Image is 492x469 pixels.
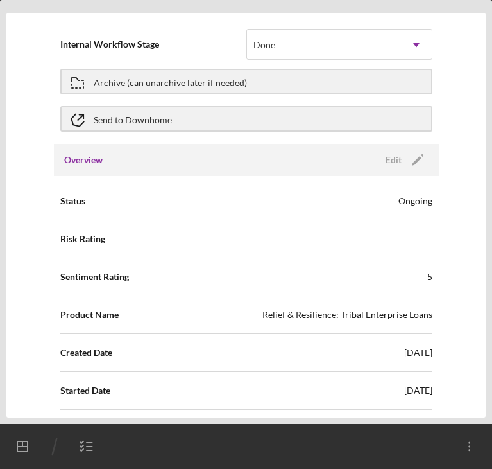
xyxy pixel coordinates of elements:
h3: Overview [64,154,103,166]
span: Product Name [60,308,119,321]
div: [DATE] [404,346,432,359]
div: Send to Downhome [94,107,172,130]
div: Archive (can unarchive later if needed) [94,70,247,93]
div: Relief & Resilience: Tribal Enterprise Loans [262,308,432,321]
div: Ongoing [398,195,432,208]
div: Done [253,40,275,50]
button: Archive (can unarchive later if needed) [60,69,432,94]
span: Internal Workflow Stage [60,38,246,51]
span: Risk Rating [60,233,105,245]
button: Edit [378,150,428,170]
span: Started Date [60,384,110,397]
span: Status [60,195,85,208]
div: 5 [427,270,432,283]
span: Sentiment Rating [60,270,129,283]
span: Created Date [60,346,112,359]
div: Edit [386,150,402,170]
button: Send to Downhome [60,106,432,132]
div: [DATE] [404,384,432,397]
